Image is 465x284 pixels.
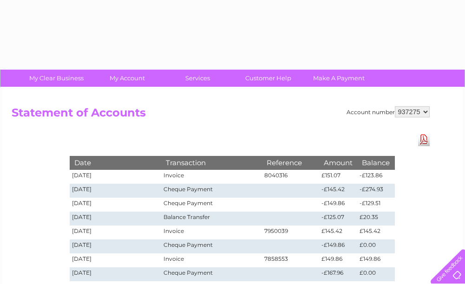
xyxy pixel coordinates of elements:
[262,156,320,169] th: Reference
[357,226,394,239] td: £145.42
[319,156,357,169] th: Amount
[70,226,162,239] td: [DATE]
[161,170,262,184] td: Invoice
[357,170,394,184] td: -£123.86
[70,170,162,184] td: [DATE]
[161,253,262,267] td: Invoice
[347,106,430,117] div: Account number
[319,239,357,253] td: -£149.86
[70,198,162,212] td: [DATE]
[357,253,394,267] td: £149.86
[357,239,394,253] td: £0.00
[70,184,162,198] td: [DATE]
[230,70,307,87] a: Customer Help
[70,212,162,226] td: [DATE]
[161,184,262,198] td: Cheque Payment
[357,184,394,198] td: -£274.93
[319,212,357,226] td: -£125.07
[301,70,377,87] a: Make A Payment
[161,198,262,212] td: Cheque Payment
[418,133,430,146] a: Download Pdf
[161,226,262,239] td: Invoice
[89,70,165,87] a: My Account
[161,212,262,226] td: Balance Transfer
[357,212,394,226] td: £20.35
[161,239,262,253] td: Cheque Payment
[319,267,357,281] td: -£167.96
[319,170,357,184] td: £151.07
[70,267,162,281] td: [DATE]
[161,156,262,169] th: Transaction
[319,184,357,198] td: -£145.42
[70,156,162,169] th: Date
[319,253,357,267] td: £149.86
[161,267,262,281] td: Cheque Payment
[18,70,95,87] a: My Clear Business
[262,253,320,267] td: 7858553
[319,226,357,239] td: £145.42
[357,156,394,169] th: Balance
[70,253,162,267] td: [DATE]
[319,198,357,212] td: -£149.86
[262,226,320,239] td: 7950039
[159,70,236,87] a: Services
[70,239,162,253] td: [DATE]
[12,106,430,124] h2: Statement of Accounts
[357,267,394,281] td: £0.00
[262,170,320,184] td: 8040316
[357,198,394,212] td: -£129.51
